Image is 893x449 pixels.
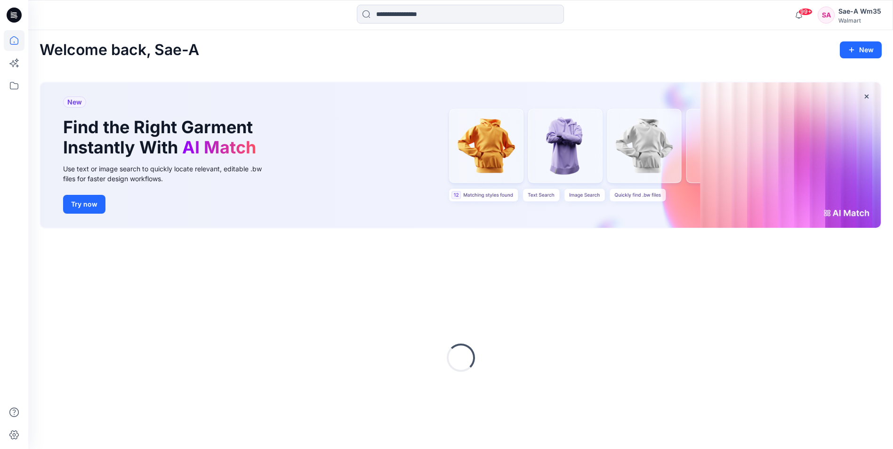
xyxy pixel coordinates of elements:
[840,41,882,58] button: New
[838,6,881,17] div: Sae-A Wm35
[63,195,105,214] button: Try now
[63,164,275,184] div: Use text or image search to quickly locate relevant, editable .bw files for faster design workflows.
[67,96,82,108] span: New
[182,137,256,158] span: AI Match
[40,41,199,59] h2: Welcome back, Sae-A
[63,117,261,158] h1: Find the Right Garment Instantly With
[838,17,881,24] div: Walmart
[818,7,835,24] div: SA
[798,8,813,16] span: 99+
